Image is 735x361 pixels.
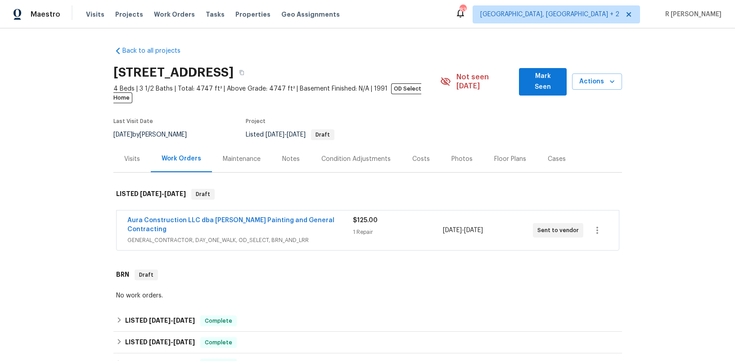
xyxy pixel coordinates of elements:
[86,10,104,19] span: Visits
[201,316,236,325] span: Complete
[140,191,162,197] span: [DATE]
[526,71,559,93] span: Mark Seen
[537,226,582,235] span: Sent to vendor
[572,73,622,90] button: Actions
[154,10,195,19] span: Work Orders
[149,317,171,324] span: [DATE]
[234,64,250,81] button: Copy Address
[113,119,153,124] span: Last Visit Date
[246,119,266,124] span: Project
[113,46,200,55] a: Back to all projects
[164,191,186,197] span: [DATE]
[451,155,473,164] div: Photos
[412,155,430,164] div: Costs
[287,132,306,138] span: [DATE]
[113,84,440,102] span: 4 Beds | 3 1/2 Baths | Total: 4747 ft² | Above Grade: 4747 ft² | Basement Finished: N/A | 1991
[223,155,261,164] div: Maintenance
[113,332,622,353] div: LISTED [DATE]-[DATE]Complete
[456,73,514,91] span: Not seen [DATE]
[173,339,195,345] span: [DATE]
[140,191,186,197] span: -
[480,10,619,19] span: [GEOGRAPHIC_DATA], [GEOGRAPHIC_DATA] + 2
[149,339,195,345] span: -
[173,317,195,324] span: [DATE]
[162,154,201,163] div: Work Orders
[266,132,284,138] span: [DATE]
[192,190,214,199] span: Draft
[206,11,225,18] span: Tasks
[353,228,443,237] div: 1 Repair
[113,260,622,289] div: BRN Draft
[460,5,466,14] div: 83
[281,10,340,19] span: Geo Assignments
[116,189,186,200] h6: LISTED
[31,10,60,19] span: Maestro
[662,10,721,19] span: R [PERSON_NAME]
[494,155,526,164] div: Floor Plans
[116,291,619,300] div: No work orders.
[116,270,129,280] h6: BRN
[312,132,334,137] span: Draft
[235,10,271,19] span: Properties
[443,226,483,235] span: -
[282,155,300,164] div: Notes
[353,217,378,224] span: $125.00
[113,180,622,209] div: LISTED [DATE]-[DATE]Draft
[201,338,236,347] span: Complete
[125,337,195,348] h6: LISTED
[125,315,195,326] h6: LISTED
[115,10,143,19] span: Projects
[113,83,421,103] span: OD Select Home
[149,339,171,345] span: [DATE]
[266,132,306,138] span: -
[321,155,391,164] div: Condition Adjustments
[113,310,622,332] div: LISTED [DATE]-[DATE]Complete
[149,317,195,324] span: -
[124,155,140,164] div: Visits
[548,155,566,164] div: Cases
[135,270,157,279] span: Draft
[443,227,462,233] span: [DATE]
[464,227,483,233] span: [DATE]
[127,236,353,245] span: GENERAL_CONTRACTOR, DAY_ONE_WALK, OD_SELECT, BRN_AND_LRR
[113,132,132,138] span: [DATE]
[579,76,615,87] span: Actions
[113,68,234,77] h2: [STREET_ADDRESS]
[127,217,334,233] a: Aura Construction LLC dba [PERSON_NAME] Painting and General Contracting
[246,132,334,138] span: Listed
[519,68,567,96] button: Mark Seen
[113,129,198,140] div: by [PERSON_NAME]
